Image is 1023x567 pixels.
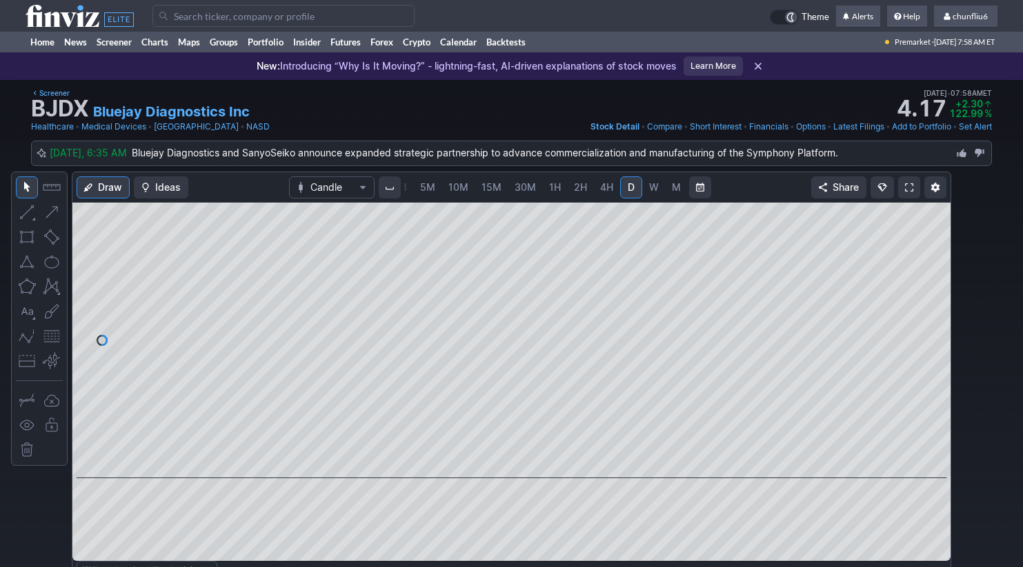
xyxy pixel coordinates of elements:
a: Screener [31,87,70,99]
a: M [666,176,688,198]
a: 10M [442,176,475,198]
span: • [947,87,951,99]
a: Short Interest [690,120,742,134]
button: XABCD [41,276,63,298]
button: Mouse [16,176,38,198]
button: Position [16,350,38,372]
a: Latest Filings [833,120,884,134]
a: W [643,176,665,198]
span: • [75,120,80,134]
button: Ellipse [41,251,63,273]
span: 15M [481,181,501,193]
button: Range [689,176,711,198]
span: 5M [420,181,435,193]
span: 122.99 [949,107,983,119]
a: Groups [205,32,243,52]
a: Charts [137,32,173,52]
button: Lock drawings [41,414,63,436]
a: Medical Devices [81,120,146,134]
button: Arrow [41,201,63,223]
a: Screener [92,32,137,52]
span: • [790,120,795,134]
span: • [827,120,832,134]
a: 4H [594,176,619,198]
a: Crypto [398,32,435,52]
a: Home [26,32,59,52]
a: 2H [568,176,593,198]
span: 1H [549,181,561,193]
a: Futures [326,32,366,52]
a: News [59,32,92,52]
button: Remove all drawings [16,439,38,461]
a: Calendar [435,32,481,52]
a: Maps [173,32,205,52]
span: • [743,120,748,134]
button: Chart Type [289,176,375,198]
a: chunfliu6 [934,6,997,28]
a: Portfolio [243,32,288,52]
button: Draw [77,176,130,198]
span: Candle [310,181,353,194]
button: Explore new features [871,176,894,198]
span: • [684,120,688,134]
span: [DATE] 7:58 AM ET [934,32,995,52]
button: Hide drawings [16,414,38,436]
button: Drawing mode: Single [16,389,38,411]
span: +2.30 [955,98,983,110]
a: 5M [414,176,441,198]
input: Search [152,5,415,27]
span: • [953,120,957,134]
button: Anchored VWAP [41,350,63,372]
a: Bluejay Diagnostics Inc [93,102,250,121]
button: Rotated rectangle [41,226,63,248]
span: chunfliu6 [953,11,988,21]
button: Share [811,176,866,198]
a: Set Alert [959,120,992,134]
a: Add to Portfolio [892,120,951,134]
span: • [148,120,152,134]
span: Draw [98,181,122,194]
a: Learn More [684,56,743,76]
a: Insider [288,32,326,52]
a: NASD [246,120,270,134]
a: 15M [475,176,508,198]
a: Help [887,6,927,28]
span: Latest Filings [833,121,884,132]
a: Compare [647,120,682,134]
button: Line [16,201,38,223]
span: • [886,120,891,134]
span: M [672,181,681,193]
button: Chart Settings [924,176,946,198]
span: 10M [448,181,468,193]
a: [GEOGRAPHIC_DATA] [154,120,239,134]
a: Financials [749,120,788,134]
button: Measure [41,176,63,198]
a: 30M [508,176,542,198]
button: Interval [379,176,401,198]
a: Forex [366,32,398,52]
span: Bluejay Diagnostics and SanyoSeiko announce expanded strategic partnership to advance commerciali... [132,147,838,158]
span: Stock Detail [590,121,639,132]
a: Stock Detail [590,120,639,134]
a: Backtests [481,32,530,52]
button: Drawings autosave: Off [41,389,63,411]
a: Fullscreen [898,176,920,198]
button: Triangle [16,251,38,273]
span: D [628,181,635,193]
button: Ideas [134,176,188,198]
span: Share [833,181,859,194]
span: New: [257,60,280,72]
a: 1H [543,176,567,198]
a: D [620,176,642,198]
span: [DATE], 6:35 AM [50,147,132,158]
span: • [240,120,245,134]
button: Rectangle [16,226,38,248]
span: • [641,120,646,134]
span: 4H [600,181,613,193]
button: Brush [41,300,63,322]
h1: BJDX [31,98,89,120]
button: Elliott waves [16,325,38,347]
button: Fibonacci retracements [41,325,63,347]
span: W [649,181,659,193]
span: 30M [515,181,536,193]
